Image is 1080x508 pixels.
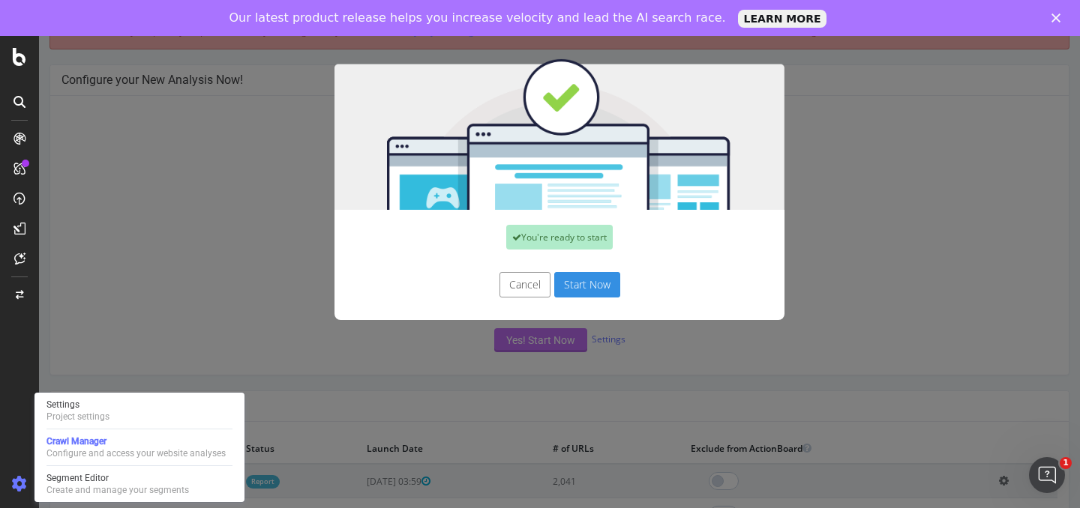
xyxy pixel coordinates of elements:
div: Settings [46,399,109,411]
span: 1 [1060,457,1072,469]
a: Crawl ManagerConfigure and access your website analyses [40,434,238,461]
a: SettingsProject settings [40,397,238,424]
a: Segment EditorCreate and manage your segments [40,471,238,498]
div: Segment Editor [46,472,189,484]
div: You're ready to start [467,189,574,214]
button: Start Now [515,236,581,261]
iframe: Intercom live chat [1029,457,1065,493]
img: You're all set! [295,22,745,174]
button: Cancel [460,236,511,261]
div: Crawl Manager [46,435,226,447]
div: Project settings [46,411,109,423]
div: Fermer [1051,13,1066,22]
a: LEARN MORE [738,10,827,28]
div: Create and manage your segments [46,484,189,496]
div: Our latest product release helps you increase velocity and lead the AI search race. [229,10,726,25]
div: Configure and access your website analyses [46,447,226,459]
